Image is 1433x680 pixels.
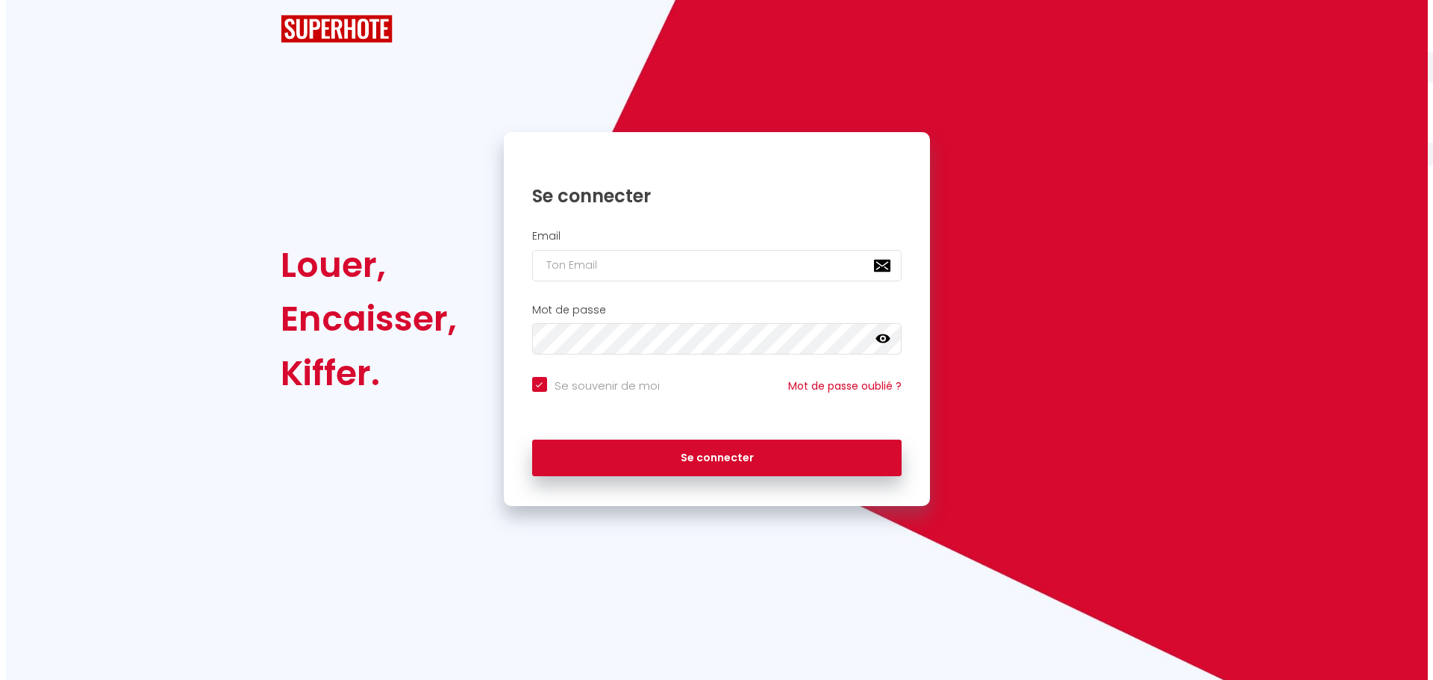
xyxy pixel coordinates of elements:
[275,238,451,292] div: Louer,
[526,304,896,316] h2: Mot de passe
[275,292,451,346] div: Encaisser,
[782,378,896,393] a: Mot de passe oublié ?
[275,346,451,400] div: Kiffer.
[526,440,896,477] button: Se connecter
[526,230,896,243] h2: Email
[526,250,896,281] input: Ton Email
[526,184,896,208] h1: Se connecter
[275,15,387,43] img: SuperHote logo
[12,6,57,51] button: Ouvrir le widget de chat LiveChat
